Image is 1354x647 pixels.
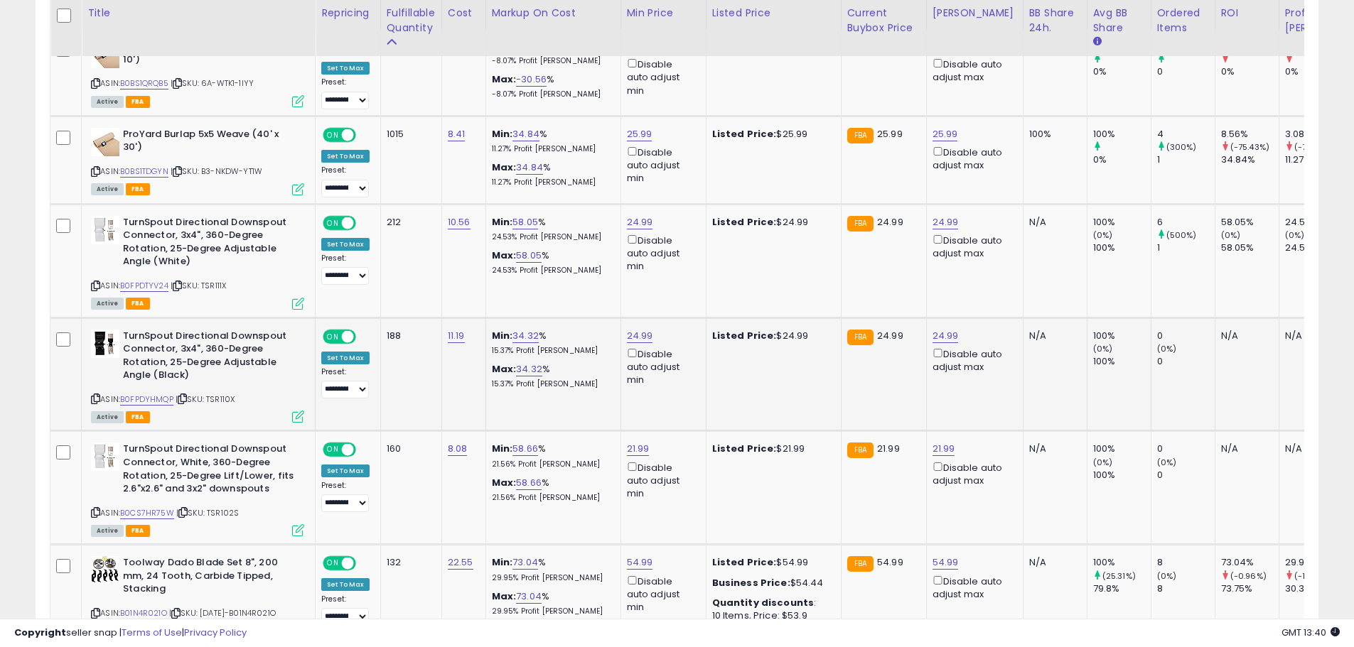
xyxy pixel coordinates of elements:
[387,128,431,141] div: 1015
[516,161,543,175] a: 34.84
[1102,570,1136,582] small: (25.31%)
[492,161,610,187] div: %
[324,444,342,456] span: ON
[712,556,830,569] div: $54.99
[933,144,1012,172] div: Disable auto adjust max
[627,573,695,614] div: Disable auto adjust min
[354,558,377,570] span: OFF
[184,626,247,639] a: Privacy Policy
[1093,6,1145,36] div: Avg BB Share
[91,330,304,422] div: ASIN:
[1029,330,1076,342] div: N/A
[448,6,480,21] div: Cost
[1221,65,1279,78] div: 0%
[627,6,700,21] div: Min Price
[847,216,874,232] small: FBA
[126,525,150,537] span: FBA
[933,329,959,343] a: 24.99
[1157,153,1215,166] div: 1
[120,507,174,519] a: B0CS7HR75W
[91,128,304,194] div: ASIN:
[448,215,471,229] a: 10.56
[87,6,309,21] div: Title
[321,238,370,251] div: Set To Max
[324,330,342,342] span: ON
[171,165,262,177] span: | SKU: B3-NKDW-YT1W
[627,56,695,97] div: Disable auto adjust min
[933,460,1012,487] div: Disable auto adjust max
[512,329,539,343] a: 34.32
[1282,626,1340,639] span: 2025-10-9 13:40 GMT
[712,215,777,229] b: Listed Price:
[933,232,1012,260] div: Disable auto adjust max
[492,556,610,582] div: %
[1294,570,1327,582] small: (-1.22%)
[847,128,874,143] small: FBA
[492,215,513,229] b: Min:
[321,165,370,197] div: Preset:
[712,555,777,569] b: Listed Price:
[91,96,124,108] span: All listings currently available for purchase on Amazon
[126,183,150,195] span: FBA
[126,96,150,108] span: FBA
[1221,216,1279,229] div: 58.05%
[512,215,538,229] a: 58.05
[120,77,168,89] a: B0BS1QRQB5
[712,329,777,342] b: Listed Price:
[627,232,695,273] div: Disable auto adjust min
[1157,65,1215,78] div: 0
[627,460,695,501] div: Disable auto adjust min
[712,6,835,21] div: Listed Price
[91,128,119,156] img: 51-UFr0AE7L._SL40_.jpg
[176,393,235,405] span: | SKU: TSR110X
[847,330,874,345] small: FBA
[1285,229,1305,241] small: (0%)
[321,594,370,626] div: Preset:
[91,525,124,537] span: All listings currently available for purchase on Amazon
[1157,6,1209,36] div: Ordered Items
[492,144,610,154] p: 11.27% Profit [PERSON_NAME]
[847,442,874,458] small: FBA
[877,127,903,141] span: 25.99
[492,127,513,141] b: Min:
[492,555,513,569] b: Min:
[712,330,830,342] div: $24.99
[387,216,431,229] div: 212
[448,442,468,456] a: 8.08
[877,215,903,229] span: 24.99
[492,329,513,342] b: Min:
[1157,556,1215,569] div: 8
[122,626,182,639] a: Terms of Use
[120,165,168,178] a: B0BS1TDGYN
[321,481,370,513] div: Preset:
[933,127,958,141] a: 25.99
[492,493,610,503] p: 21.56% Profit [PERSON_NAME]
[448,555,473,570] a: 22.55
[1157,457,1177,468] small: (0%)
[1221,582,1279,595] div: 73.75%
[1093,469,1151,482] div: 100%
[91,216,304,308] div: ASIN:
[1221,128,1279,141] div: 8.56%
[14,626,66,639] strong: Copyright
[321,464,370,477] div: Set To Max
[492,161,517,174] b: Max:
[1093,241,1151,254] div: 100%
[321,77,370,109] div: Preset:
[1029,556,1076,569] div: N/A
[492,249,610,276] div: %
[877,555,903,569] span: 54.99
[712,577,830,589] div: $54.44
[91,40,304,106] div: ASIN:
[712,128,830,141] div: $25.99
[492,56,610,66] p: -8.07% Profit [PERSON_NAME]
[933,346,1012,374] div: Disable auto adjust max
[1221,6,1273,21] div: ROI
[1093,582,1151,595] div: 79.8%
[126,411,150,423] span: FBA
[492,363,610,389] div: %
[1029,442,1076,455] div: N/A
[627,442,650,456] a: 21.99
[1157,355,1215,368] div: 0
[321,254,370,286] div: Preset:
